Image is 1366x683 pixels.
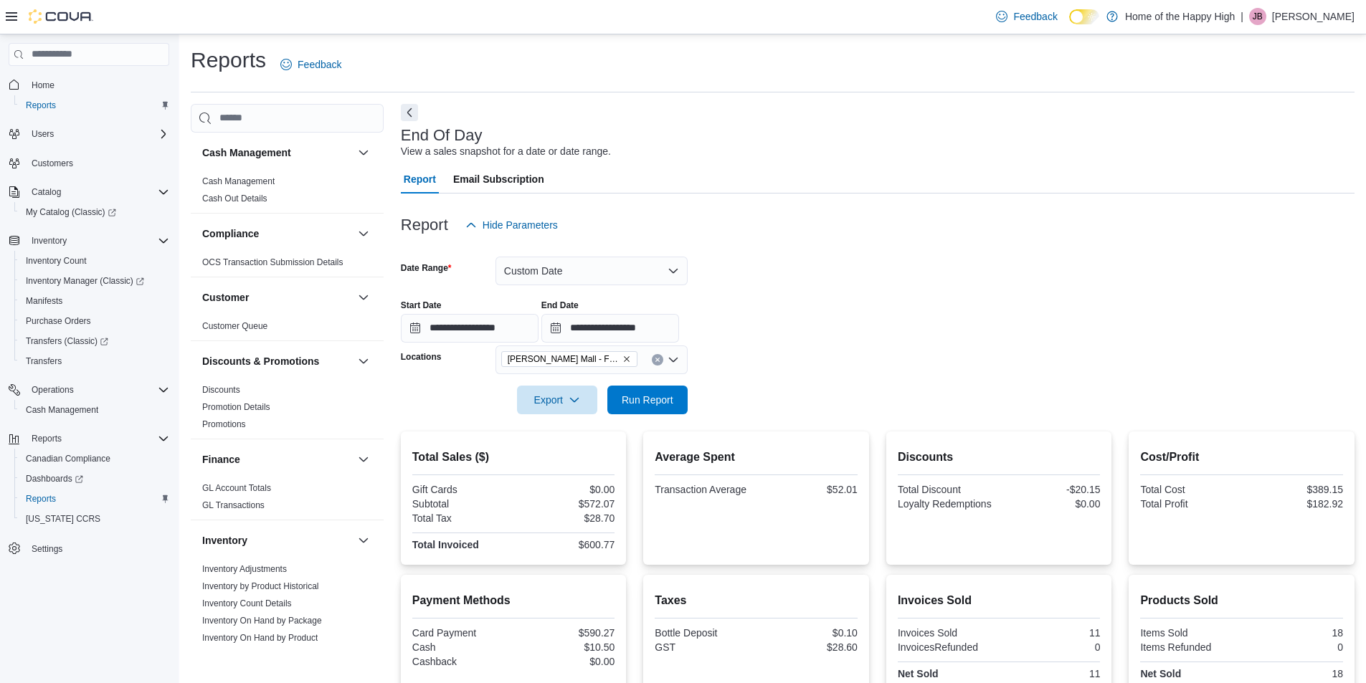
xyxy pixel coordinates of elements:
button: Reports [14,95,175,115]
span: Stettler - Stettler Mall - Fire & Flower [501,351,637,367]
span: My Catalog (Classic) [20,204,169,221]
a: Cash Management [20,401,104,419]
a: GL Transactions [202,500,265,510]
button: Reports [14,489,175,509]
button: Customer [202,290,352,305]
span: Inventory Count Details [202,598,292,609]
label: Locations [401,351,442,363]
div: Items Sold [1140,627,1238,639]
a: Promotions [202,419,246,429]
button: Discounts & Promotions [355,353,372,370]
button: Cash Management [202,145,352,160]
span: Canadian Compliance [20,450,169,467]
span: Inventory Manager (Classic) [26,275,144,287]
span: Run Report [622,393,673,407]
div: Customer [191,317,384,340]
div: Total Discount [898,484,996,495]
a: Promotion Details [202,402,270,412]
span: Transfers [26,355,62,367]
div: $52.01 [759,484,858,495]
span: Home [32,80,54,91]
a: Purchase Orders [20,312,97,330]
div: Subtotal [412,498,511,510]
a: Inventory Count [20,252,93,269]
span: Transfers (Classic) [26,335,108,347]
span: Promotions [202,419,246,430]
label: Start Date [401,300,442,311]
span: Inventory [32,235,67,247]
div: $28.70 [516,512,615,524]
button: Operations [3,380,175,400]
button: Finance [202,452,352,467]
h3: Cash Management [202,145,291,160]
a: Transfers (Classic) [14,331,175,351]
button: Catalog [3,182,175,202]
button: Home [3,75,175,95]
span: Transfers (Classic) [20,333,169,350]
div: $0.00 [516,484,615,495]
button: Manifests [14,291,175,311]
button: Discounts & Promotions [202,354,352,368]
span: OCS Transaction Submission Details [202,257,343,268]
h1: Reports [191,46,266,75]
a: Feedback [990,2,1063,31]
span: Hide Parameters [483,218,558,232]
a: My Catalog (Classic) [14,202,175,222]
a: Cash Management [202,176,275,186]
span: Inventory [26,232,169,249]
button: Inventory [26,232,72,249]
div: Cashback [412,656,511,667]
label: Date Range [401,262,452,274]
h2: Discounts [898,449,1101,466]
a: Reports [20,97,62,114]
span: [PERSON_NAME] Mall - Fire & Flower [508,352,620,366]
nav: Complex example [9,69,169,596]
div: 0 [1245,641,1343,653]
span: Catalog [32,186,61,198]
button: Users [3,124,175,144]
span: Cash Management [20,401,169,419]
span: Promotion Details [202,401,270,413]
a: Inventory On Hand by Package [202,616,322,626]
div: $0.10 [759,627,858,639]
div: $572.07 [516,498,615,510]
span: Manifests [26,295,62,307]
a: Dashboards [14,469,175,489]
a: Discounts [202,385,240,395]
span: Settings [32,543,62,555]
span: Customers [26,154,169,172]
a: Transfers [20,353,67,370]
div: InvoicesRefunded [898,641,996,653]
div: $600.77 [516,539,615,550]
span: Inventory Count [26,255,87,267]
button: Clear input [652,354,663,366]
h3: Discounts & Promotions [202,354,319,368]
button: Canadian Compliance [14,449,175,469]
a: Reports [20,490,62,507]
h3: Report [401,216,448,234]
button: Operations [26,381,80,398]
div: -$20.15 [1002,484,1100,495]
h3: Finance [202,452,240,467]
div: $0.00 [1002,498,1100,510]
div: Finance [191,479,384,520]
p: | [1241,8,1243,25]
h2: Total Sales ($) [412,449,615,466]
span: Feedback [1013,9,1057,24]
div: 18 [1245,668,1343,679]
a: Canadian Compliance [20,450,116,467]
button: Run Report [607,386,688,414]
a: OCS Transaction Submission Details [202,257,343,267]
span: Dashboards [20,470,169,487]
span: Export [526,386,589,414]
p: Home of the Happy High [1125,8,1235,25]
span: Reports [32,433,62,444]
span: [US_STATE] CCRS [26,513,100,525]
span: Discounts [202,384,240,396]
strong: Net Sold [1140,668,1181,679]
button: Inventory [3,231,175,251]
span: Operations [26,381,169,398]
a: Transfers (Classic) [20,333,114,350]
span: Reports [26,493,56,505]
span: Reports [26,430,169,447]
